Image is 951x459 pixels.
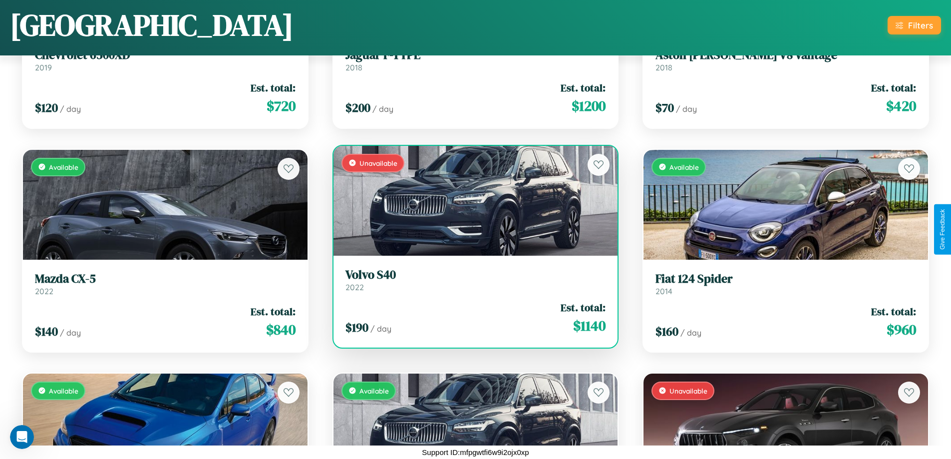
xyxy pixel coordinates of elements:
[561,80,606,95] span: Est. total:
[572,96,606,116] span: $ 1200
[267,96,296,116] span: $ 720
[35,286,53,296] span: 2022
[345,319,368,336] span: $ 190
[345,268,606,292] a: Volvo S402022
[345,48,606,62] h3: Jaguar F-TYPE
[561,300,606,315] span: Est. total:
[888,16,941,34] button: Filters
[655,286,672,296] span: 2014
[871,80,916,95] span: Est. total:
[35,272,296,296] a: Mazda CX-52022
[573,316,606,336] span: $ 1140
[345,99,370,116] span: $ 200
[669,163,699,171] span: Available
[372,104,393,114] span: / day
[655,272,916,286] h3: Fiat 124 Spider
[49,387,78,395] span: Available
[655,272,916,296] a: Fiat 124 Spider2014
[60,104,81,114] span: / day
[359,159,397,167] span: Unavailable
[908,20,933,30] div: Filters
[266,320,296,340] span: $ 840
[251,80,296,95] span: Est. total:
[886,96,916,116] span: $ 420
[35,323,58,340] span: $ 140
[35,99,58,116] span: $ 120
[939,209,946,250] div: Give Feedback
[35,48,296,62] h3: Chevrolet 6500XD
[359,387,389,395] span: Available
[680,328,701,338] span: / day
[655,99,674,116] span: $ 70
[345,62,362,72] span: 2018
[655,48,916,72] a: Aston [PERSON_NAME] V8 Vantage2018
[655,62,672,72] span: 2018
[49,163,78,171] span: Available
[10,425,34,449] iframe: Intercom live chat
[676,104,697,114] span: / day
[10,4,294,45] h1: [GEOGRAPHIC_DATA]
[887,320,916,340] span: $ 960
[251,304,296,319] span: Est. total:
[35,272,296,286] h3: Mazda CX-5
[871,304,916,319] span: Est. total:
[345,268,606,282] h3: Volvo S40
[35,62,52,72] span: 2019
[60,328,81,338] span: / day
[655,323,678,340] span: $ 160
[370,324,391,334] span: / day
[422,446,529,459] p: Support ID: mfpgwtfi6w9i2ojx0xp
[655,48,916,62] h3: Aston [PERSON_NAME] V8 Vantage
[35,48,296,72] a: Chevrolet 6500XD2019
[345,282,364,292] span: 2022
[345,48,606,72] a: Jaguar F-TYPE2018
[669,387,707,395] span: Unavailable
